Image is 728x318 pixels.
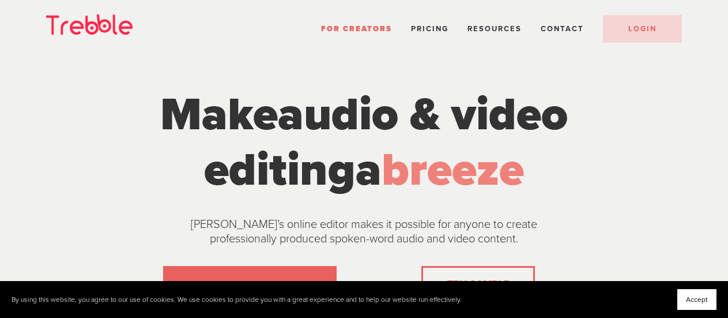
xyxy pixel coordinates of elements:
[686,295,708,304] span: Accept
[204,143,356,198] span: editing
[411,24,448,33] a: Pricing
[443,272,514,295] a: TRY SAMPLE
[677,289,716,310] button: Accept
[541,24,584,33] a: Contact
[46,14,133,35] img: Trebble
[467,24,522,33] span: Resources
[148,87,580,198] h1: Make a
[603,15,682,43] a: LOGIN
[12,295,462,304] p: By using this website, you agree to our use of cookies. We use cookies to provide you with a grea...
[163,266,337,303] a: GET STARTED FOR FREE
[163,218,566,246] p: [PERSON_NAME]’s online editor makes it possible for anyone to create professionally produced spok...
[321,24,392,33] a: For Creators
[382,143,524,198] span: breeze
[628,24,657,33] span: LOGIN
[278,87,568,143] span: audio & video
